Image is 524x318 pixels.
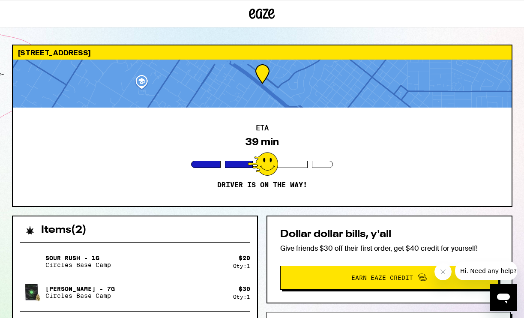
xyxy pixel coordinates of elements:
div: $ 30 [239,285,250,292]
img: Banana Bliss - 7g [20,280,44,304]
span: Earn Eaze Credit [351,275,413,281]
div: Qty: 1 [233,263,250,269]
p: [PERSON_NAME] - 7g [45,285,115,292]
div: $ 20 [239,255,250,261]
p: Give friends $30 off their first order, get $40 credit for yourself! [280,244,499,253]
iframe: Close message [434,263,452,280]
p: Circles Base Camp [45,261,111,268]
iframe: Button to launch messaging window [490,284,517,311]
img: Sour Rush - 1g [20,249,44,273]
div: Qty: 1 [233,294,250,300]
div: 39 min [246,136,279,148]
h2: Dollar dollar bills, y'all [280,229,499,240]
p: Circles Base Camp [45,292,115,299]
div: [STREET_ADDRESS] [13,45,512,60]
h2: ETA [256,125,269,132]
p: Sour Rush - 1g [45,255,111,261]
iframe: Message from company [455,261,517,280]
button: Earn Eaze Credit [280,266,499,290]
h2: Items ( 2 ) [41,225,87,235]
p: Driver is on the way! [217,181,307,189]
